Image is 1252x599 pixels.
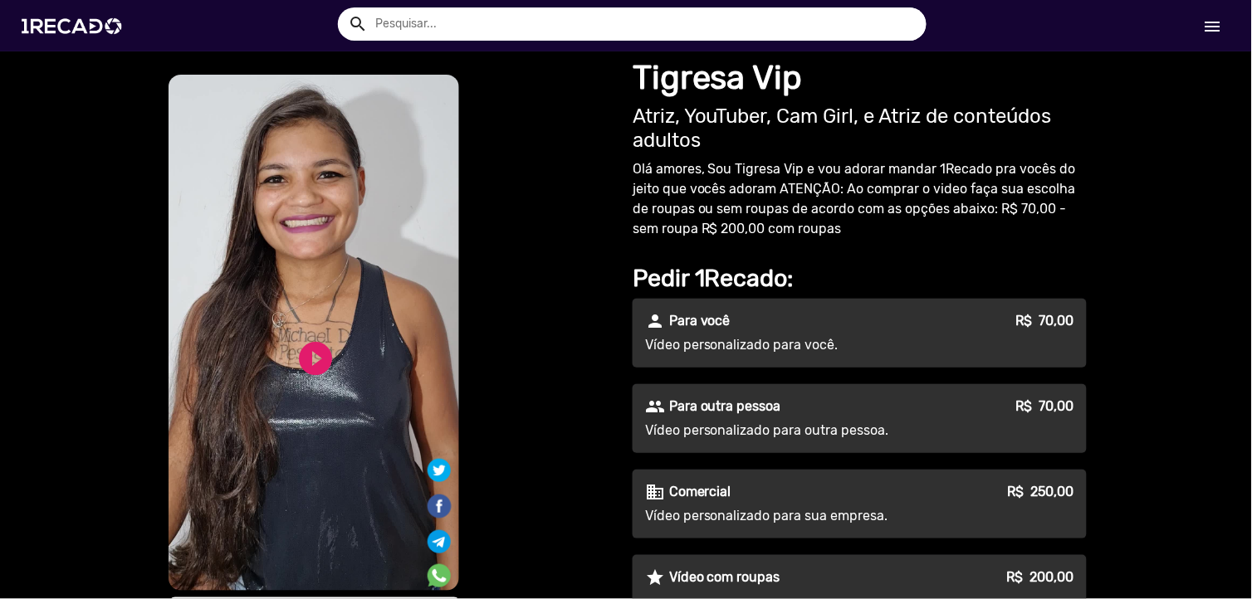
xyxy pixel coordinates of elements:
[633,264,1087,293] h2: Pedir 1Recado:
[169,75,459,591] video: S1RECADO vídeos dedicados para fãs e empresas
[633,105,1087,153] h2: Atriz, YouTuber, Cam Girl, e Atriz de conteúdos adultos
[645,421,946,441] p: Vídeo personalizado para outra pessoa.
[645,311,665,331] mat-icon: person
[428,530,451,553] img: Compartilhe no telegram
[428,564,451,587] img: Compartilhe no whatsapp
[669,397,781,416] p: Para outra pessoa
[348,14,368,34] mat-icon: Example home icon
[645,397,665,416] mat-icon: people
[363,7,927,41] input: Pesquisar...
[645,335,946,355] p: Vídeo personalizado para você.
[669,311,731,331] p: Para você
[1203,17,1223,37] mat-icon: Início
[1008,482,1074,502] p: R$ 250,00
[426,492,452,508] i: Share on Facebook
[645,482,665,502] mat-icon: business
[1007,567,1074,587] p: R$ 200,00
[669,567,780,587] p: Vídeo com roupas
[1016,397,1074,416] p: R$ 70,00
[633,159,1087,239] p: Olá amores, Sou Tigresa Vip e vou adorar mandar 1Recado pra vocês do jeito que vocês adoram ATENÇ...
[428,459,451,482] img: Compartilhe no twitter
[426,493,452,519] img: Compartilhe no facebook
[428,528,451,543] i: Share on Telegram
[296,338,336,378] a: play_circle_filled
[645,506,946,526] p: Vídeo personalizado para sua empresa.
[428,462,451,478] i: Share on Twitter
[1016,311,1074,331] p: R$ 70,00
[342,8,371,37] button: Example home icon
[428,562,451,577] i: Share on WhatsApp
[633,58,1087,98] h1: Tigresa Vip
[669,482,731,502] p: Comercial
[645,567,665,587] mat-icon: star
